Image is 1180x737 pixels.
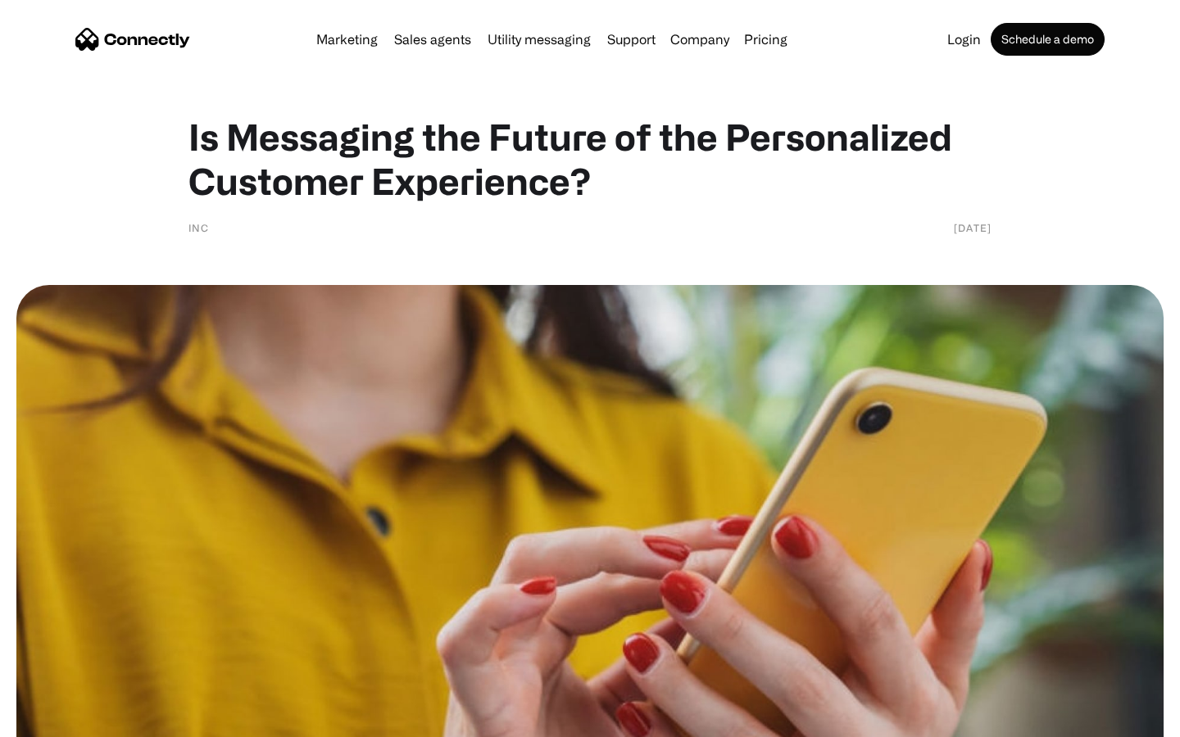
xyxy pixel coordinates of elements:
[941,33,987,46] a: Login
[954,219,992,236] div: [DATE]
[188,115,992,203] h1: Is Messaging the Future of the Personalized Customer Experience?
[33,708,98,731] ul: Language list
[737,33,794,46] a: Pricing
[601,33,662,46] a: Support
[310,33,384,46] a: Marketing
[16,708,98,731] aside: Language selected: English
[481,33,597,46] a: Utility messaging
[388,33,478,46] a: Sales agents
[670,28,729,51] div: Company
[188,219,209,236] div: Inc
[991,23,1105,56] a: Schedule a demo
